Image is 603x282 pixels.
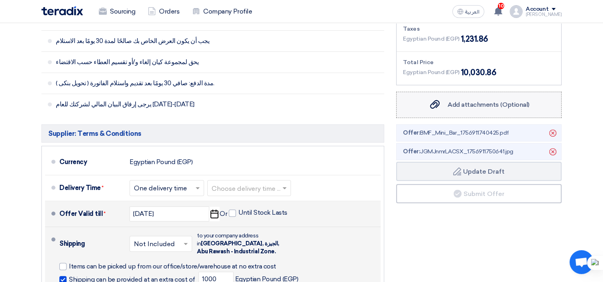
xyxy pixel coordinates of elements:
span: 1,231.86 [461,33,488,45]
span: 10 [498,3,504,9]
span: Add attachments (Optional) [448,101,529,108]
div: [PERSON_NAME] [526,12,562,17]
button: العربية [452,5,484,18]
button: Update Draft [396,162,562,181]
h5: Supplier: Terms & Conditions [41,124,384,143]
span: ( تحويل بنكى ) مدة الدفع: صافي 30 يومًا بعد تقديم واستلام الفاتورة. [56,79,318,87]
span: يحق لمجموعة كيان إلغاء و/أو تقسيم العطاء حسب الاقتضاء [56,58,318,66]
div: Shipping [59,234,123,253]
img: profile_test.png [510,5,522,18]
span: يرجى إرفاق البيان المالي لشركتك للعام [DATE]-[DATE] [56,100,318,108]
div: Offer Valid till [59,204,123,223]
div: Taxes [403,25,555,33]
span: يجب أن يكون العرض الخاص بك صالحًا لمدة 30 يومًا بعد الاستلام [56,37,318,45]
span: Offer: [403,129,420,136]
span: Or [220,210,227,218]
button: Submit Offer [396,184,562,203]
div: Currency [59,153,123,172]
span: JGMJnmrLACSX_1756911750641.jpg [403,147,513,156]
span: Offer: [403,148,420,155]
input: yyyy-mm-dd [130,206,209,221]
div: Account [526,6,548,13]
span: 10,030.86 [461,67,496,78]
div: to your company address in [197,232,285,256]
label: Until Stock Lasts [229,209,287,217]
a: Sourcing [92,3,141,20]
span: BMF_Mini_Bar_1756911740425.pdf [403,129,509,137]
span: Egyptian Pound (EGP) [403,68,459,76]
div: Egyptian Pound (EGP) [130,155,192,170]
a: Orders [141,3,186,20]
span: Items can be picked up from our office/store/warehouse at no extra cost [69,262,276,270]
a: Open chat [570,250,593,274]
a: Company Profile [186,3,258,20]
span: [GEOGRAPHIC_DATA], الجيزة, Abu Rawash - Industrial Zone. [197,240,279,255]
img: Teradix logo [41,6,83,16]
span: العربية [465,9,479,15]
div: Total Price [403,58,555,67]
div: Delivery Time [59,178,123,198]
span: Egyptian Pound (EGP) [403,35,459,43]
